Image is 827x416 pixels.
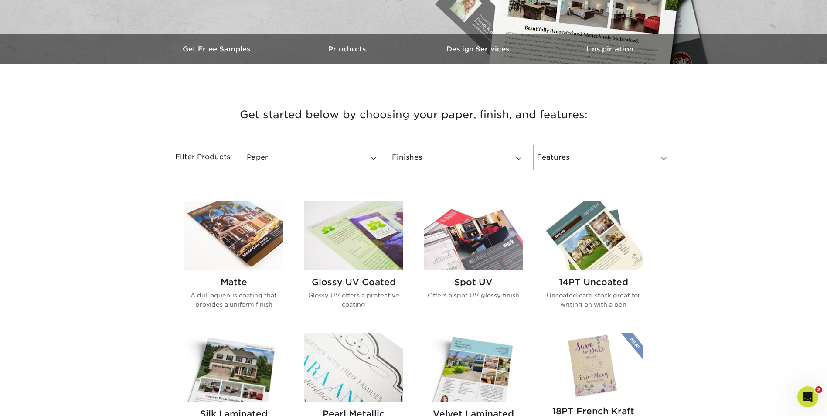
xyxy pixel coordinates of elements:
h2: 14PT Uncoated [544,277,643,287]
a: Finishes [388,145,526,170]
p: A dull aqueous coating that provides a uniform finish [184,291,283,309]
a: Glossy UV Coated Sell Sheets Glossy UV Coated Glossy UV offers a protective coating [304,201,403,323]
img: New Product [621,333,643,359]
a: Inspiration [545,34,675,64]
a: Design Services [414,34,545,64]
img: Pearl Metallic Sell Sheets [304,333,403,402]
p: Uncoated card stock great for writing on with a pen [544,291,643,309]
a: Spot UV Sell Sheets Spot UV Offers a spot UV glossy finish [424,201,523,323]
a: Features [533,145,671,170]
iframe: Intercom live chat [797,386,818,407]
h2: Glossy UV Coated [304,277,403,287]
h3: Inspiration [545,45,675,53]
img: 18PT French Kraft Sell Sheets [544,333,643,399]
img: Glossy UV Coated Sell Sheets [304,201,403,270]
img: Silk Laminated Sell Sheets [184,333,283,402]
a: Products [283,34,414,64]
img: Matte Sell Sheets [184,201,283,270]
h3: Products [283,45,414,53]
img: Spot UV Sell Sheets [424,201,523,270]
a: 14PT Uncoated Sell Sheets 14PT Uncoated Uncoated card stock great for writing on with a pen [544,201,643,323]
h2: Matte [184,277,283,287]
p: Offers a spot UV glossy finish [424,291,523,300]
img: 14PT Uncoated Sell Sheets [544,201,643,270]
h2: Spot UV [424,277,523,287]
a: Get Free Samples [152,34,283,64]
img: Velvet Laminated Sell Sheets [424,333,523,402]
h3: Get Free Samples [152,45,283,53]
span: 2 [815,386,822,393]
div: Filter Products: [152,145,239,170]
p: Glossy UV offers a protective coating [304,291,403,309]
a: Paper [243,145,381,170]
h3: Get started below by choosing your paper, finish, and features: [159,95,669,134]
a: Matte Sell Sheets Matte A dull aqueous coating that provides a uniform finish [184,201,283,323]
h3: Design Services [414,45,545,53]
